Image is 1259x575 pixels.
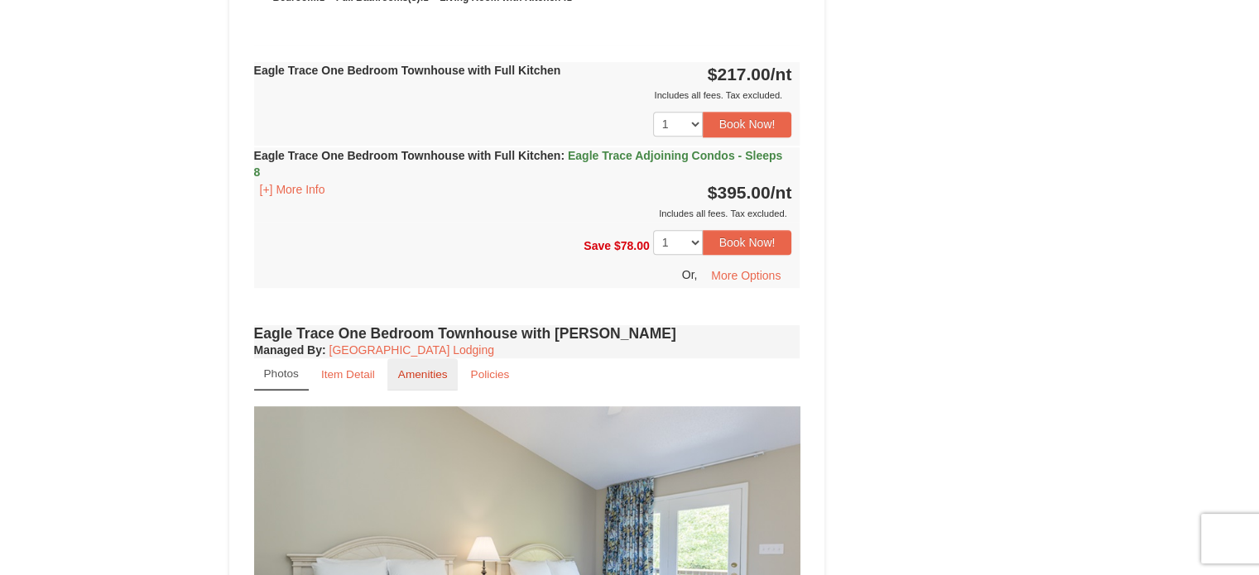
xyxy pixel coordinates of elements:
[700,263,791,288] button: More Options
[254,149,783,179] strong: Eagle Trace One Bedroom Townhouse with Full Kitchen
[254,180,331,199] button: [+] More Info
[771,65,792,84] span: /nt
[254,343,322,357] span: Managed By
[254,205,792,222] div: Includes all fees. Tax excluded.
[254,343,326,357] strong: :
[682,268,698,281] span: Or,
[771,183,792,202] span: /nt
[329,343,494,357] a: [GEOGRAPHIC_DATA] Lodging
[703,112,792,137] button: Book Now!
[398,368,448,381] small: Amenities
[254,64,561,77] strong: Eagle Trace One Bedroom Townhouse with Full Kitchen
[584,238,611,252] span: Save
[703,230,792,255] button: Book Now!
[708,183,771,202] span: $395.00
[310,358,386,391] a: Item Detail
[470,368,509,381] small: Policies
[254,358,309,391] a: Photos
[459,358,520,391] a: Policies
[560,149,565,162] span: :
[264,367,299,380] small: Photos
[254,325,800,342] h4: Eagle Trace One Bedroom Townhouse with [PERSON_NAME]
[254,149,783,179] span: Eagle Trace Adjoining Condos - Sleeps 8
[708,65,792,84] strong: $217.00
[321,368,375,381] small: Item Detail
[387,358,459,391] a: Amenities
[614,238,650,252] span: $78.00
[254,87,792,103] div: Includes all fees. Tax excluded.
